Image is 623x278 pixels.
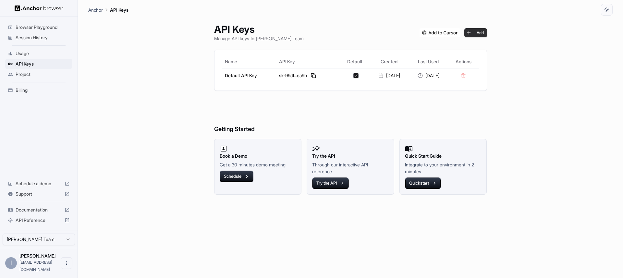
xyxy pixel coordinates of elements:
span: API Reference [16,217,62,224]
div: Documentation [5,205,72,215]
span: Usage [16,50,70,57]
span: Browser Playground [16,24,70,30]
span: Schedule a demo [16,180,62,187]
button: Quickstart [405,177,441,189]
h6: Getting Started [214,99,487,134]
div: API Reference [5,215,72,225]
p: Through our interactive API reference [312,161,389,175]
button: Copy API key [310,72,317,79]
h2: Book a Demo [220,152,296,160]
button: Open menu [61,257,72,269]
th: Name [222,55,277,68]
div: Project [5,69,72,79]
span: Project [16,71,70,78]
div: I [5,257,17,269]
nav: breadcrumb [88,6,128,13]
th: Last Used [409,55,448,68]
div: [DATE] [411,72,446,79]
th: API Key [276,55,340,68]
button: Add [464,28,487,37]
span: Documentation [16,207,62,213]
span: API Keys [16,61,70,67]
p: Integrate to your environment in 2 minutes [405,161,482,175]
button: Schedule [220,171,253,182]
img: Add anchorbrowser MCP server to Cursor [420,28,460,37]
div: Browser Playground [5,22,72,32]
div: sk-99a1...ea9b [279,72,337,79]
h1: API Keys [214,23,304,35]
div: Usage [5,48,72,59]
div: [DATE] [372,72,406,79]
span: Session History [16,34,70,41]
p: API Keys [110,6,128,13]
span: Support [16,191,62,197]
span: Itay Rosen [19,253,56,259]
h2: Quick Start Guide [405,152,482,160]
div: Schedule a demo [5,178,72,189]
h2: Try the API [312,152,389,160]
div: Support [5,189,72,199]
img: Anchor Logo [15,5,63,11]
span: Billing [16,87,70,93]
span: etairl@gmail.com [19,260,52,272]
th: Created [370,55,409,68]
th: Actions [448,55,479,68]
p: Get a 30 minutes demo meeting [220,161,296,168]
td: Default API Key [222,68,277,83]
div: Session History [5,32,72,43]
p: Manage API keys for [PERSON_NAME] Team [214,35,304,42]
div: Billing [5,85,72,95]
p: Anchor [88,6,103,13]
button: Try the API [312,177,349,189]
div: API Keys [5,59,72,69]
th: Default [340,55,370,68]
